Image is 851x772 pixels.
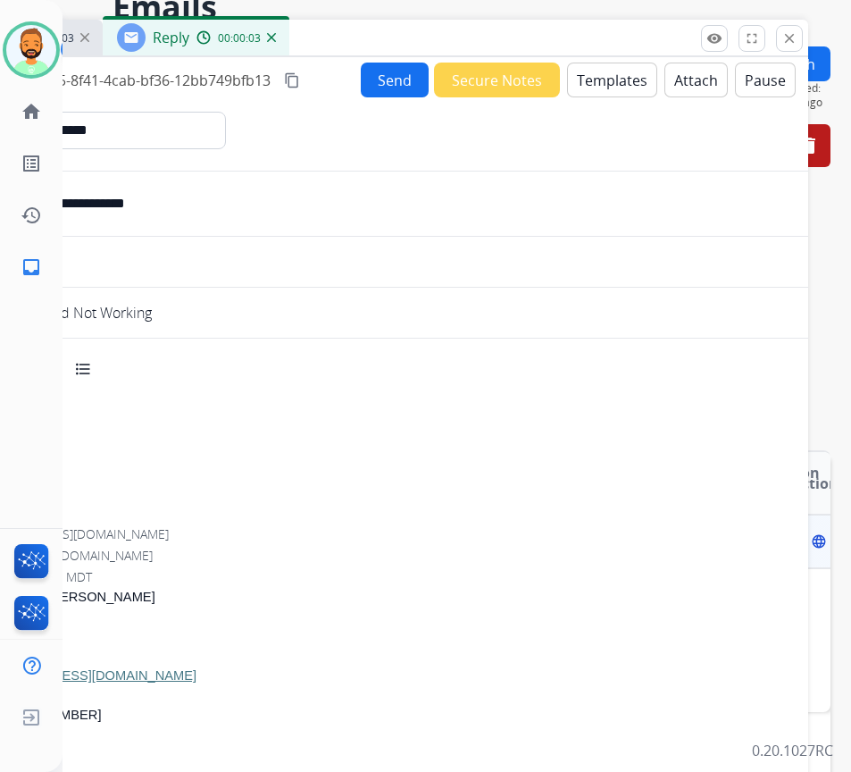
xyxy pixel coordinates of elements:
mat-icon: language [811,533,827,550]
button: Secure Notes [434,63,560,97]
mat-icon: close [781,30,797,46]
button: Send [361,63,429,97]
button: Templates [567,63,657,97]
p: 0.20.1027RC [752,740,833,761]
button: Attach [664,63,728,97]
span: 0c6d1c65-8f41-4cab-bf36-12bb749bfb13 [3,71,271,90]
mat-icon: inbox [21,256,42,278]
div: Bullet List [70,356,96,382]
mat-icon: content_copy [284,72,300,88]
span: 00:00:03 [218,31,261,46]
span: Reply [153,28,189,47]
mat-icon: history [21,205,42,226]
mat-icon: remove_red_eye [706,30,722,46]
mat-icon: home [21,101,42,122]
button: Pause [735,63,796,97]
mat-icon: fullscreen [744,30,760,46]
img: avatar [6,25,56,75]
mat-icon: list_alt [21,153,42,174]
mat-icon: delete [798,135,820,156]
